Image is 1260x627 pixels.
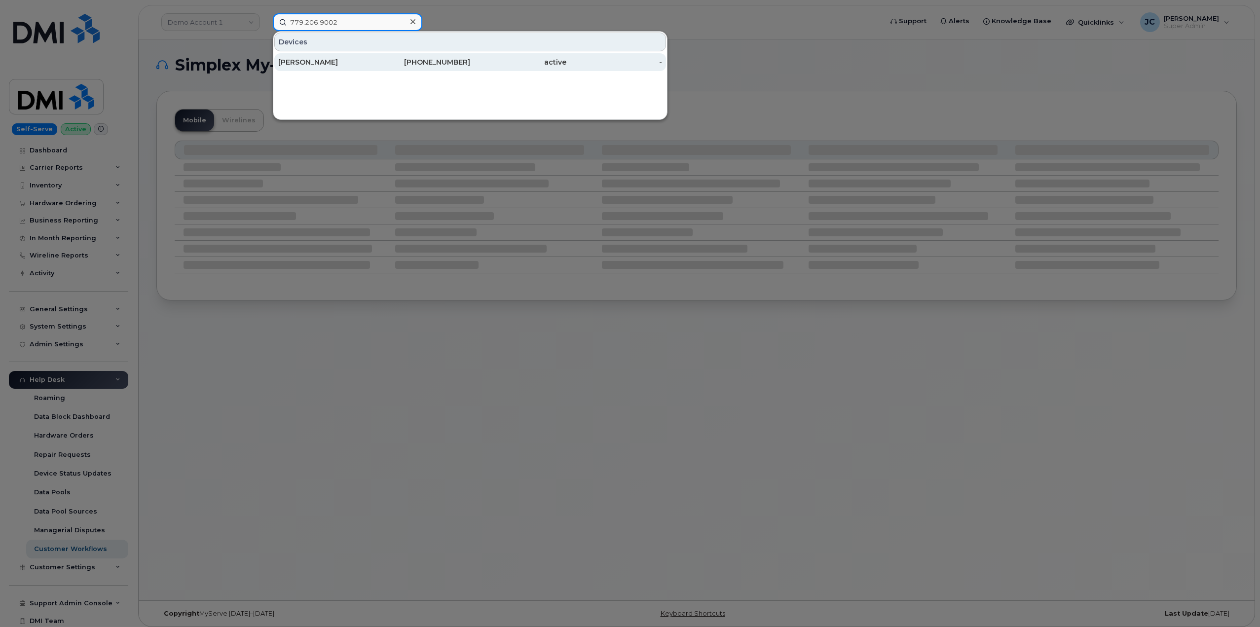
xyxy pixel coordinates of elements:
a: [PERSON_NAME][PHONE_NUMBER]active- [274,53,666,71]
div: active [470,57,566,67]
div: [PERSON_NAME] [278,57,374,67]
div: Devices [274,33,666,51]
div: [PHONE_NUMBER] [374,57,471,67]
div: - [566,57,663,67]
